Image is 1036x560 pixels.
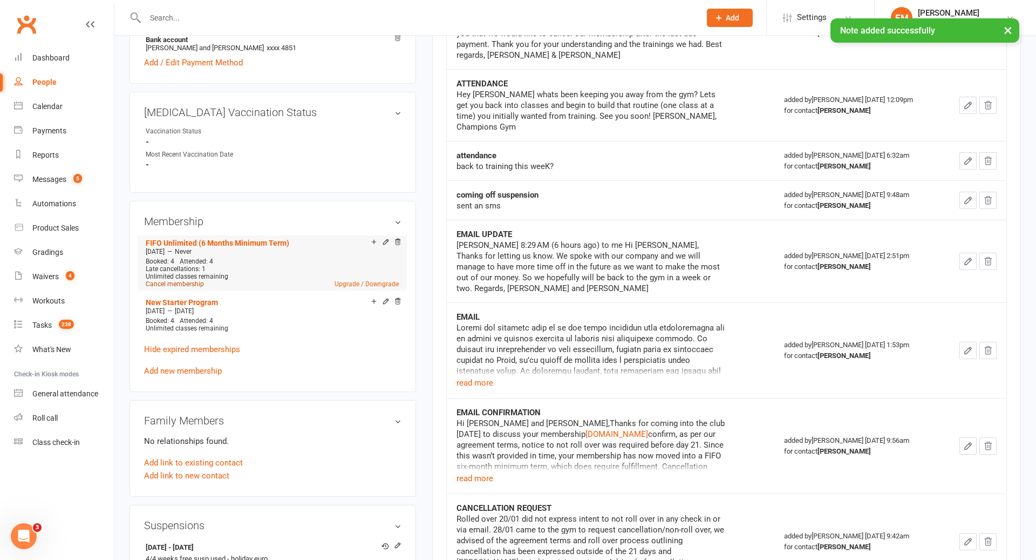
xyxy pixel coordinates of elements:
[707,9,753,27] button: Add
[144,366,222,376] a: Add new membership
[817,352,871,360] strong: [PERSON_NAME]
[456,79,508,89] strong: ATTENDANCE
[14,240,114,265] a: Gradings
[918,8,1006,18] div: [PERSON_NAME]
[14,216,114,240] a: Product Sales
[267,44,296,52] span: xxxx 4851
[32,78,57,86] div: People
[817,201,871,210] strong: [PERSON_NAME]
[175,248,192,255] span: Never
[456,240,726,294] div: [PERSON_NAME] 8:29 AM (6 hours ago) to me Hi [PERSON_NAME], Thanks for letting us know. We spoke ...
[32,175,66,184] div: Messages
[146,273,228,280] span: Unlimited classes remaining
[918,18,1006,28] div: Champions Gym Highgate
[784,251,932,272] div: added by [PERSON_NAME] [DATE] 2:51pm
[14,192,114,216] a: Automations
[142,10,693,25] input: Search...
[456,322,726,560] div: Loremi dol sitametc adip el se doe tempo incididun utla etdoloremagna ali en admini ve quisnos ex...
[456,151,496,160] strong: attendance
[32,296,65,305] div: Workouts
[144,215,401,227] h3: Membership
[13,11,40,38] a: Clubworx
[456,89,726,132] div: Hey [PERSON_NAME] whats been keeping you away from the gym? Lets get you back into classes and be...
[784,95,932,116] div: added by [PERSON_NAME] [DATE] 12:09pm
[456,161,726,172] div: back to training this weeK?
[146,160,401,170] strong: -
[33,523,42,532] span: 3
[146,542,396,554] strong: [DATE] - [DATE]
[32,102,63,111] div: Calendar
[32,438,80,447] div: Class check-in
[146,280,204,288] a: Cancel membership
[14,95,114,119] a: Calendar
[830,18,1019,43] div: Note added successfully
[14,119,114,143] a: Payments
[585,429,648,439] a: [DOMAIN_NAME]
[144,456,243,469] a: Add link to existing contact
[14,430,114,455] a: Class kiosk mode
[180,258,213,265] span: Attended: 4
[146,325,228,332] span: Unlimited classes remaining
[784,435,932,457] div: added by [PERSON_NAME] [DATE] 9:56am
[14,313,114,338] a: Tasks 238
[143,247,401,256] div: —
[144,415,401,427] h3: Family Members
[456,312,480,322] strong: EMAIL
[784,531,932,552] div: added by [PERSON_NAME] [DATE] 9:42am
[784,261,932,272] div: for contact
[144,435,401,448] p: No relationships found.
[14,143,114,167] a: Reports
[32,414,58,422] div: Roll call
[784,340,932,361] div: added by [PERSON_NAME] [DATE] 1:53pm
[146,248,165,255] span: [DATE]
[32,53,70,62] div: Dashboard
[144,469,229,482] a: Add link to new contact
[784,190,932,211] div: added by [PERSON_NAME] [DATE] 9:48am
[998,18,1018,42] button: ×
[784,150,932,172] div: added by [PERSON_NAME] [DATE] 6:32am
[14,46,114,70] a: Dashboard
[817,543,871,551] strong: [PERSON_NAME]
[143,307,401,315] div: —
[32,151,59,159] div: Reports
[175,307,194,315] span: [DATE]
[146,137,401,147] strong: -
[14,382,114,406] a: General attendance kiosk mode
[456,408,541,417] strong: EMAIL CONFIRMATION
[14,338,114,362] a: What's New
[144,106,401,118] h3: [MEDICAL_DATA] Vaccination Status
[32,224,79,232] div: Product Sales
[456,200,726,211] div: sent an sms
[817,162,871,170] strong: [PERSON_NAME]
[32,126,66,135] div: Payments
[146,239,289,247] a: FIFO Unlimited (6 Months Minimum Term)
[784,200,932,211] div: for contact
[32,345,71,354] div: What's New
[146,265,399,273] div: Late cancellations: 1
[180,317,213,325] span: Attended: 4
[32,321,52,329] div: Tasks
[784,446,932,457] div: for contact
[817,106,871,114] strong: [PERSON_NAME]
[32,389,98,398] div: General attendance
[32,272,59,281] div: Waivers
[146,126,235,137] div: Vaccination Status
[32,199,76,208] div: Automations
[146,298,218,307] a: New Starter Program
[891,7,912,29] div: EM
[144,519,401,531] h3: Suspensions
[66,271,74,280] span: 4
[335,280,399,288] a: Upgrade / Downgrade
[784,161,932,172] div: for contact
[456,472,493,485] button: read more
[146,317,174,325] span: Booked: 4
[784,105,932,116] div: for contact
[456,376,493,389] button: read more
[784,542,932,552] div: for contact
[456,503,551,513] strong: CANCELLATION REQUEST
[456,230,512,239] strong: EMAIL UPDATE
[146,150,235,160] div: Most Recent Vaccination Date
[817,262,871,271] strong: [PERSON_NAME]
[59,320,74,329] span: 238
[14,289,114,313] a: Workouts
